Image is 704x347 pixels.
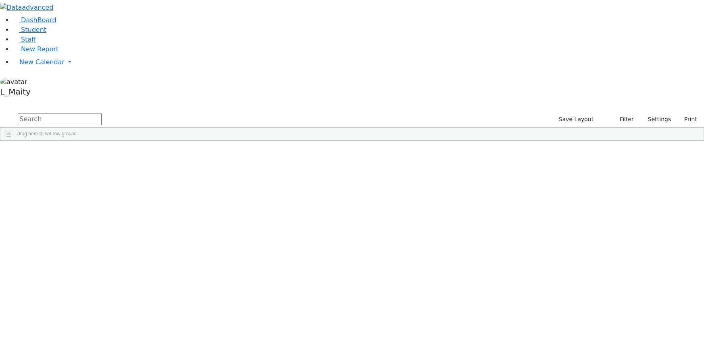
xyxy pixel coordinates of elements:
input: Search [18,113,102,125]
span: Staff [21,36,36,43]
button: Save Layout [555,113,597,126]
a: Staff [13,36,36,43]
button: Settings [637,113,675,126]
span: New Calendar [19,58,65,66]
span: Drag here to set row groups [17,131,77,137]
button: Filter [609,113,637,126]
span: DashBoard [21,16,56,24]
a: New Calendar [13,54,704,70]
a: Student [13,26,46,34]
a: New Report [13,45,58,53]
span: New Report [21,45,58,53]
button: Print [675,113,701,126]
a: DashBoard [13,16,56,24]
span: Student [21,26,46,34]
